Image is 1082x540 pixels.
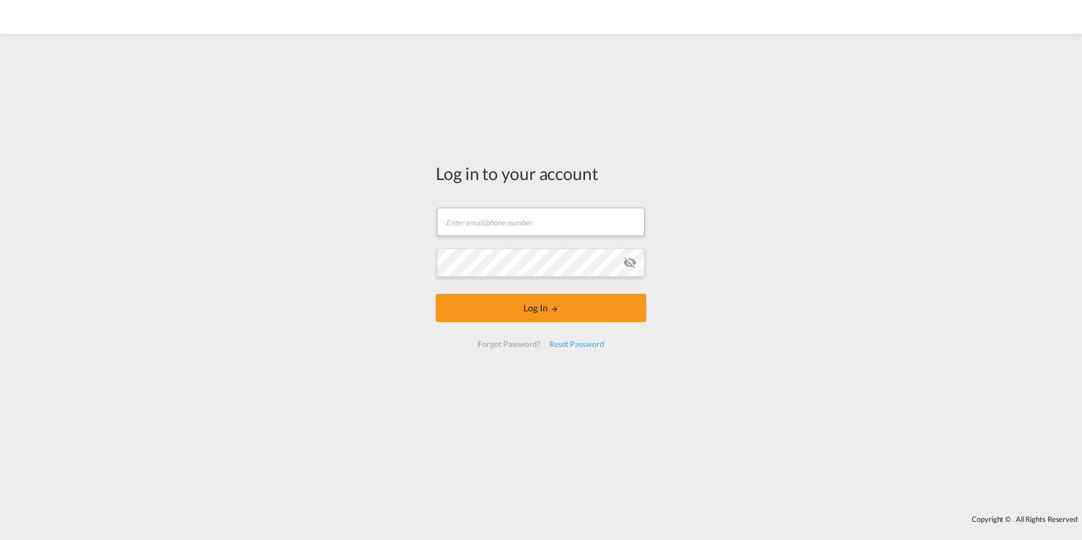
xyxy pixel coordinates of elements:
button: LOGIN [436,294,646,322]
div: Reset Password [545,334,609,354]
md-icon: icon-eye-off [623,256,637,269]
div: Forgot Password? [473,334,544,354]
input: Enter email/phone number [437,208,645,236]
div: Log in to your account [436,161,646,185]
